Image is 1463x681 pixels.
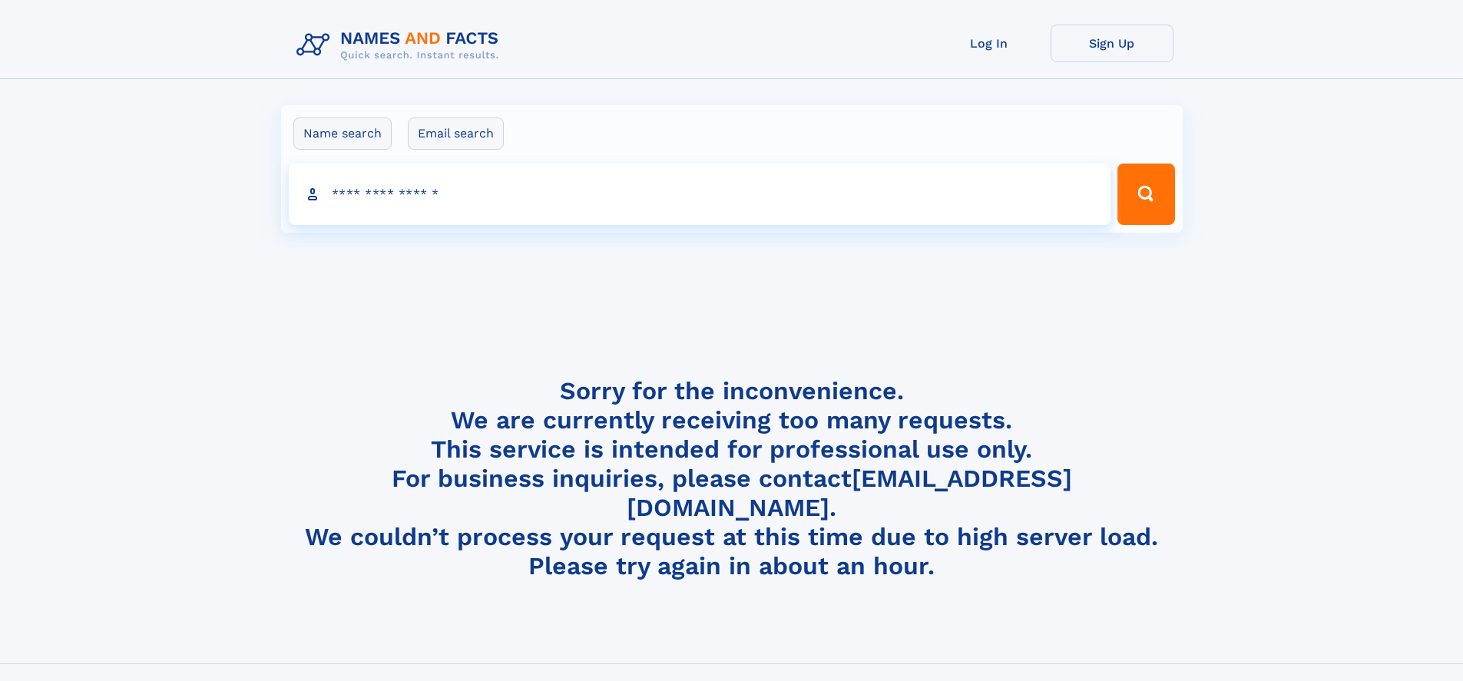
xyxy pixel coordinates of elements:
[290,25,511,66] img: Logo Names and Facts
[928,25,1051,62] a: Log In
[627,464,1072,522] a: [EMAIL_ADDRESS][DOMAIN_NAME]
[1051,25,1173,62] a: Sign Up
[290,376,1173,581] h4: Sorry for the inconvenience. We are currently receiving too many requests. This service is intend...
[1117,164,1174,225] button: Search Button
[293,117,392,150] label: Name search
[289,164,1111,225] input: search input
[408,117,504,150] label: Email search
